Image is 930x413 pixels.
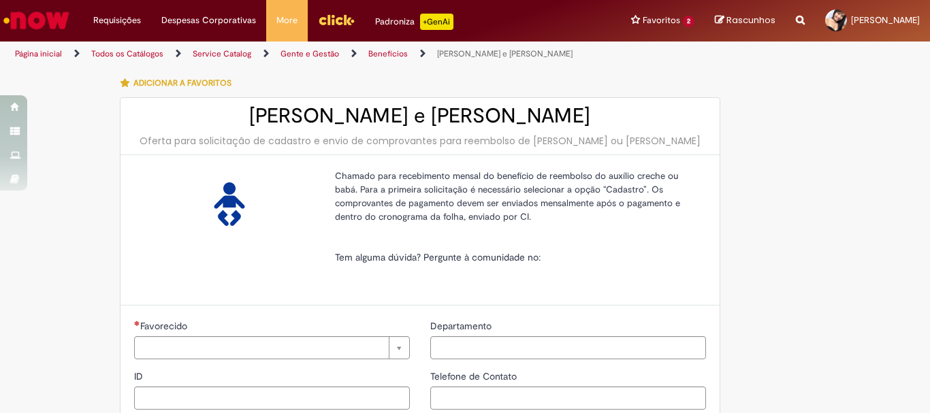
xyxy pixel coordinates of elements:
span: ID [134,370,146,382]
a: Todos os Catálogos [91,48,163,59]
a: [PERSON_NAME] e [PERSON_NAME] [437,48,573,59]
input: Departamento [430,336,706,359]
img: ServiceNow [1,7,71,34]
img: click_logo_yellow_360x200.png [318,10,355,30]
span: Chamado para recebimento mensal do benefício de reembolso do auxílio creche ou babá. Para a prime... [335,170,680,222]
span: More [276,14,298,27]
span: Necessários - Favorecido [140,320,190,332]
p: +GenAi [420,14,453,30]
span: Departamento [430,320,494,332]
span: [PERSON_NAME] [851,14,920,26]
span: Telefone de Contato [430,370,519,382]
div: Oferta para solicitação de cadastro e envio de comprovantes para reembolso de [PERSON_NAME] ou [P... [134,134,706,148]
span: 2 [683,16,694,27]
button: Adicionar a Favoritos [120,69,239,97]
a: Benefícios [368,48,408,59]
div: Padroniza [375,14,453,30]
span: Favoritos [643,14,680,27]
ul: Trilhas de página [10,42,610,67]
a: Service Catalog [193,48,251,59]
a: Página inicial [15,48,62,59]
a: Gente e Gestão [280,48,339,59]
input: ID [134,386,410,410]
span: Despesas Corporativas [161,14,256,27]
span: Requisições [93,14,141,27]
span: Adicionar a Favoritos [133,78,231,88]
img: Auxílio Creche e Babá [208,182,251,226]
input: Telefone de Contato [430,386,706,410]
span: Rascunhos [726,14,775,27]
h2: [PERSON_NAME] e [PERSON_NAME] [134,105,706,127]
a: Limpar campo Favorecido [134,336,410,359]
span: Necessários [134,320,140,326]
a: Rascunhos [715,14,775,27]
p: Tem alguma dúvida? Pergunte à comunidade no: [335,250,696,264]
